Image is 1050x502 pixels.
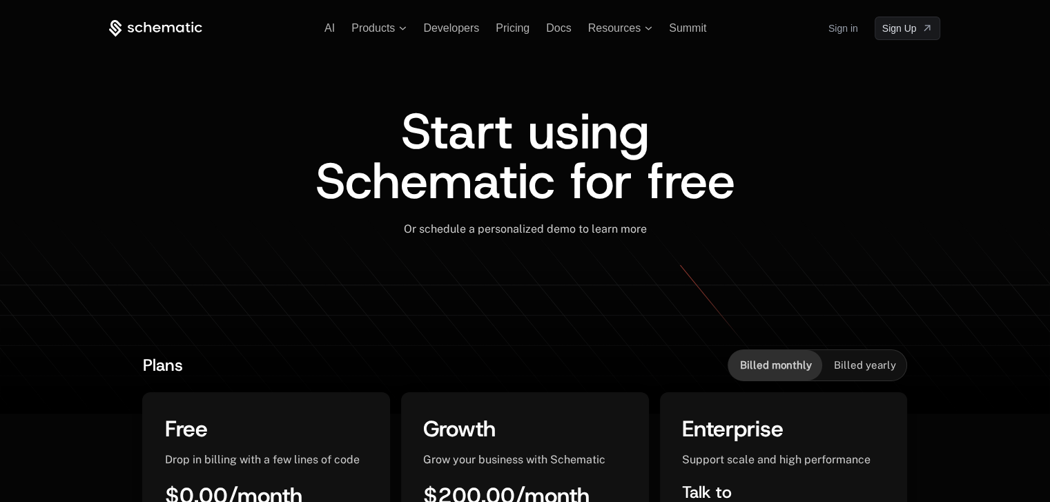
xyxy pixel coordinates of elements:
span: Grow your business with Schematic [423,453,605,466]
a: Developers [423,22,479,34]
span: Billed monthly [739,358,811,372]
span: Plans [142,354,182,376]
span: Or schedule a personalized demo to learn more [403,222,646,235]
a: Docs [546,22,571,34]
a: AI [324,22,335,34]
span: Start using Schematic for free [315,98,735,214]
a: Summit [669,22,706,34]
a: Pricing [496,22,529,34]
span: Free [164,414,207,443]
span: Enterprise [682,414,784,443]
span: Resources [588,22,641,35]
span: Growth [423,414,496,443]
span: Support scale and high performance [682,453,871,466]
span: Products [351,22,395,35]
span: Sign Up [882,21,917,35]
a: [object Object] [875,17,941,40]
span: Drop in billing with a few lines of code [164,453,359,466]
a: Sign in [828,17,858,39]
span: Billed yearly [833,358,895,372]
